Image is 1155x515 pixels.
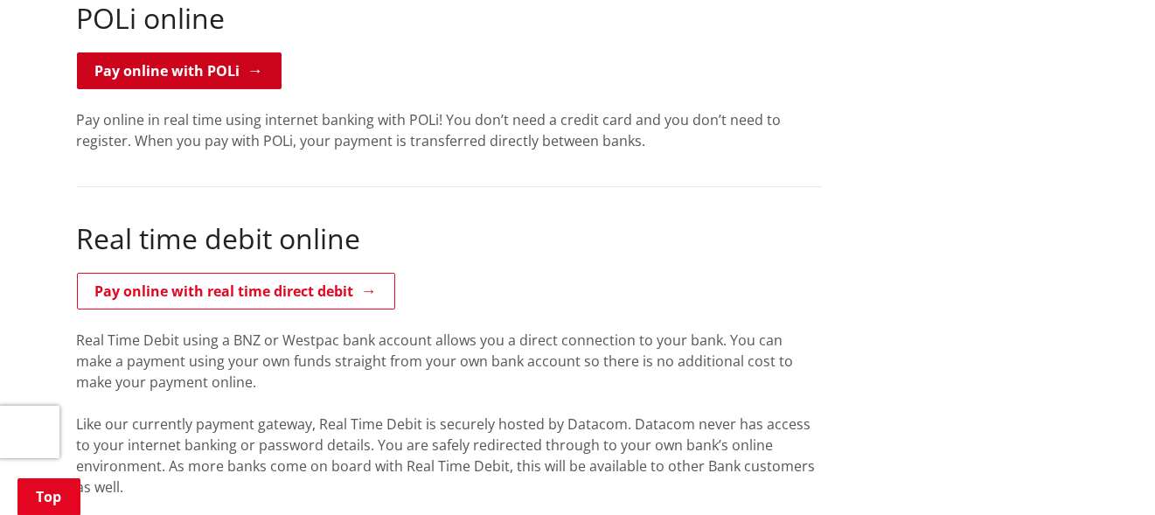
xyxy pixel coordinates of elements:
a: Pay online with real time direct debit [77,273,395,310]
p: Real Time Debit using a BNZ or Westpac bank account allows you a direct connection to your bank. ... [77,330,822,393]
a: Top [17,478,80,515]
p: Like our currently payment gateway, Real Time Debit is securely hosted by Datacom. Datacom never ... [77,414,822,498]
a: Pay online with POLi [77,52,282,89]
iframe: Messenger Launcher [1075,442,1138,505]
p: Pay online in real time using internet banking with POLi! You don’t need a credit card and you do... [77,109,822,151]
h2: Real time debit online [77,222,822,255]
h2: POLi online [77,2,822,35]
